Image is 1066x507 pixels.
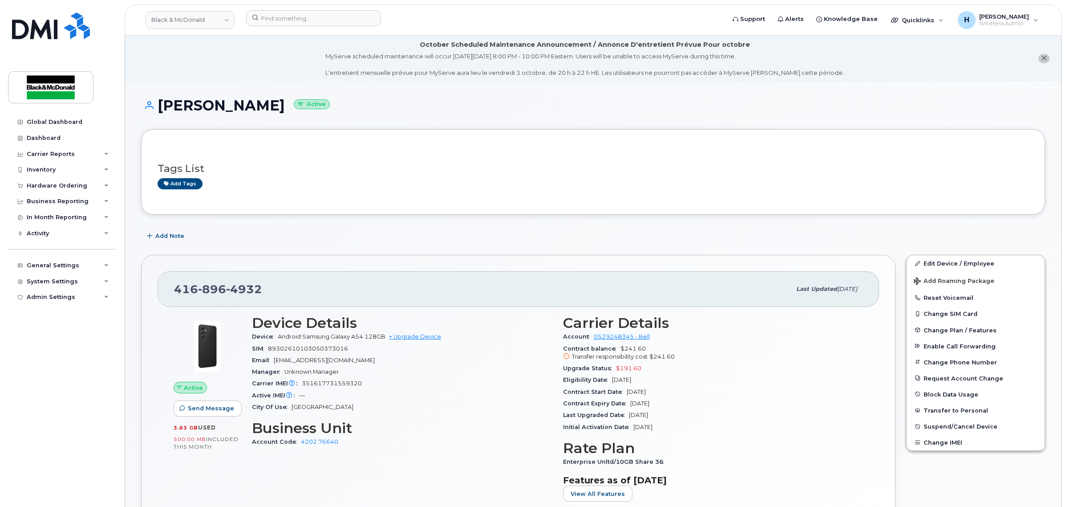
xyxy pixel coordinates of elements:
span: Change Plan / Features [924,327,997,333]
span: [DATE] [837,286,857,292]
button: Reset Voicemail [907,290,1045,306]
span: Account Code [252,438,301,445]
span: View All Features [571,490,625,498]
span: $241.60 [649,353,675,360]
span: Send Message [188,404,234,413]
span: Enterprise Unltd/10GB Share 36 [563,458,668,465]
small: Active [294,99,330,110]
button: Add Note [141,228,192,244]
img: image20231002-3703462-17nx3v8.jpeg [181,319,234,373]
span: Eligibility Date [563,376,612,383]
span: Add Note [155,232,184,240]
button: Enable Call Forwarding [907,338,1045,354]
div: October Scheduled Maintenance Announcement / Annonce D'entretient Prévue Pour octobre [420,40,750,49]
span: 500.00 MB [174,436,206,442]
span: [GEOGRAPHIC_DATA] [292,404,353,410]
h3: Device Details [252,315,552,331]
span: 416 [174,282,262,296]
div: MyServe scheduled maintenance will occur [DATE][DATE] 8:00 PM - 10:00 PM Eastern. Users will be u... [325,52,844,77]
span: Email [252,357,274,364]
span: Last Upgraded Date [563,412,629,418]
span: 351617731559320 [302,380,362,387]
h3: Business Unit [252,420,552,436]
span: City Of Use [252,404,292,410]
span: Transfer responsibility cost [572,353,648,360]
h3: Carrier Details [563,315,863,331]
button: Add Roaming Package [907,271,1045,290]
span: Contract Start Date [563,388,627,395]
span: 4932 [226,282,262,296]
a: 0529248345 - Bell [594,333,650,340]
button: View All Features [563,486,632,502]
span: $191.60 [616,365,641,372]
span: Initial Activation Date [563,424,633,430]
span: Active [184,384,203,392]
span: [DATE] [612,376,631,383]
span: Unknown Manager [284,368,339,375]
h3: Rate Plan [563,440,863,456]
h1: [PERSON_NAME] [141,98,1045,113]
span: included this month [174,436,239,450]
span: Manager [252,368,284,375]
span: Upgrade Status [563,365,616,372]
span: Contract balance [563,345,620,352]
button: Block Data Usage [907,386,1045,402]
span: [DATE] [633,424,653,430]
span: Add Roaming Package [914,278,994,286]
span: SIM [252,345,268,352]
h3: Tags List [158,163,1029,174]
span: [EMAIL_ADDRESS][DOMAIN_NAME] [274,357,375,364]
span: Contract Expiry Date [563,400,630,407]
button: Transfer to Personal [907,402,1045,418]
button: close notification [1038,54,1050,63]
button: Change Phone Number [907,354,1045,370]
span: [DATE] [627,388,646,395]
span: [DATE] [629,412,648,418]
button: Request Account Change [907,370,1045,386]
a: 4202.76640 [301,438,338,445]
span: Enable Call Forwarding [924,343,996,349]
span: $241.60 [563,345,863,361]
button: Send Message [174,401,242,417]
span: Android Samsung Galaxy A54 128GB [278,333,385,340]
button: Change SIM Card [907,306,1045,322]
h3: Features as of [DATE] [563,475,863,486]
a: Edit Device / Employee [907,255,1045,271]
button: Change IMEI [907,434,1045,450]
span: Active IMEI [252,392,299,399]
span: 89302610103050373016 [268,345,348,352]
button: Suspend/Cancel Device [907,418,1045,434]
span: Device [252,333,278,340]
span: 896 [198,282,226,296]
span: Account [563,333,594,340]
span: Last updated [796,286,837,292]
span: 3.83 GB [174,425,198,431]
a: + Upgrade Device [389,333,441,340]
span: — [299,392,305,399]
a: Add tags [158,178,203,189]
span: used [198,424,216,431]
span: [DATE] [630,400,649,407]
span: Suspend/Cancel Device [924,423,997,430]
button: Change Plan / Features [907,322,1045,338]
span: Carrier IMEI [252,380,302,387]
